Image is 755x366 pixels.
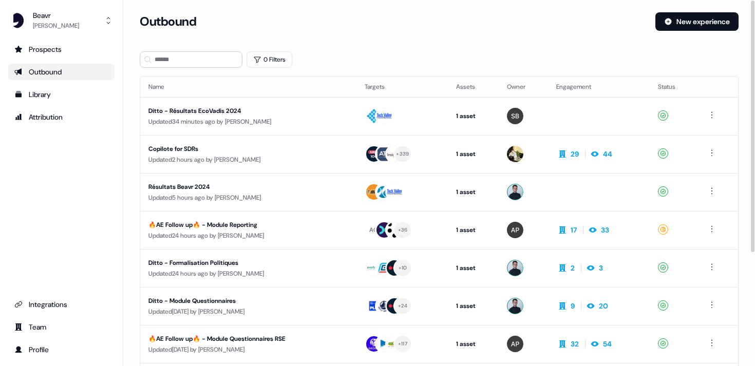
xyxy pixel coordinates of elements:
[14,67,108,77] div: Outbound
[456,187,490,197] div: 1 asset
[650,76,697,97] th: Status
[571,301,575,311] div: 9
[603,339,612,349] div: 54
[599,301,608,311] div: 20
[507,336,523,352] img: Alexis
[8,86,115,103] a: Go to templates
[456,301,490,311] div: 1 asset
[456,339,490,349] div: 1 asset
[148,192,348,203] div: Updated 5 hours ago by [PERSON_NAME]
[456,225,490,235] div: 1 asset
[601,225,609,235] div: 33
[571,339,579,349] div: 32
[655,12,739,31] button: New experience
[548,76,650,97] th: Engagement
[14,89,108,100] div: Library
[33,10,79,21] div: Beavr
[456,111,490,121] div: 1 asset
[571,149,579,159] div: 29
[14,299,108,310] div: Integrations
[8,8,115,33] button: Beavr[PERSON_NAME]
[140,14,196,29] h3: Outbound
[14,344,108,355] div: Profile
[8,319,115,335] a: Go to team
[148,106,337,116] div: Ditto - Résultats EcoVadis 2024
[398,301,407,311] div: + 24
[507,260,523,276] img: Ugo
[148,144,337,154] div: Copilote for SDRs
[499,76,548,97] th: Owner
[14,44,108,54] div: Prospects
[140,76,356,97] th: Name
[247,51,292,68] button: 0 Filters
[399,263,407,273] div: + 10
[507,184,523,200] img: Ugo
[448,76,499,97] th: Assets
[571,225,577,235] div: 17
[148,334,337,344] div: 🔥AE Follow up🔥 - Module Questionnaires RSE
[356,76,448,97] th: Targets
[603,149,612,159] div: 44
[148,268,348,279] div: Updated 24 hours ago by [PERSON_NAME]
[8,341,115,358] a: Go to profile
[148,258,337,268] div: Ditto - Formalisation Politiques
[507,222,523,238] img: Alexis
[398,225,408,235] div: + 36
[148,306,348,317] div: Updated [DATE] by [PERSON_NAME]
[398,339,407,349] div: + 117
[507,298,523,314] img: Ugo
[396,149,409,159] div: + 339
[507,108,523,124] img: Simon
[456,149,490,159] div: 1 asset
[14,112,108,122] div: Attribution
[8,41,115,57] a: Go to prospects
[148,296,337,306] div: Ditto - Module Questionnaires
[148,182,337,192] div: Résultats Beavr 2024
[33,21,79,31] div: [PERSON_NAME]
[8,109,115,125] a: Go to attribution
[148,220,337,230] div: 🔥AE Follow up🔥 - Module Reporting
[369,225,378,235] div: AC
[456,263,490,273] div: 1 asset
[8,296,115,313] a: Go to integrations
[507,146,523,162] img: Armand
[148,117,348,127] div: Updated 34 minutes ago by [PERSON_NAME]
[8,64,115,80] a: Go to outbound experience
[148,230,348,241] div: Updated 24 hours ago by [PERSON_NAME]
[148,155,348,165] div: Updated 2 hours ago by [PERSON_NAME]
[14,322,108,332] div: Team
[599,263,603,273] div: 3
[148,344,348,355] div: Updated [DATE] by [PERSON_NAME]
[571,263,575,273] div: 2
